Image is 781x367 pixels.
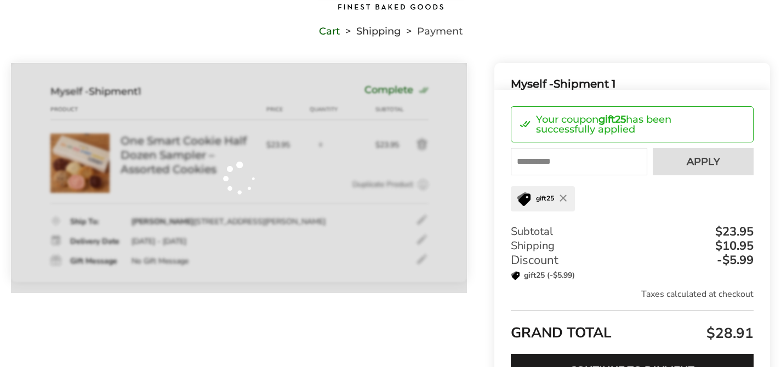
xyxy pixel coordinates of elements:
div: Subtotal [511,225,754,239]
strong: gift25 [598,113,626,125]
div: gift25 [511,186,574,211]
span: $28.91 [704,324,754,343]
div: $10.95 [712,240,754,252]
div: Shipment 1 [511,75,743,93]
div: -$5.99 [714,254,754,266]
div: Taxes calculated at checkout [511,288,754,300]
a: Cart [319,27,340,35]
p: gift25 (-$5.99) [511,270,575,281]
li: Shipping [340,27,401,35]
div: GRAND TOTAL [511,310,754,346]
span: Payment [417,27,463,35]
span: Myself - [511,77,554,90]
span: Apply [687,157,720,167]
div: Shipping [511,239,754,253]
div: Discount [511,253,754,267]
button: Apply [653,148,754,175]
p: Your coupon has been successfully applied [536,114,728,134]
div: $23.95 [712,226,754,238]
